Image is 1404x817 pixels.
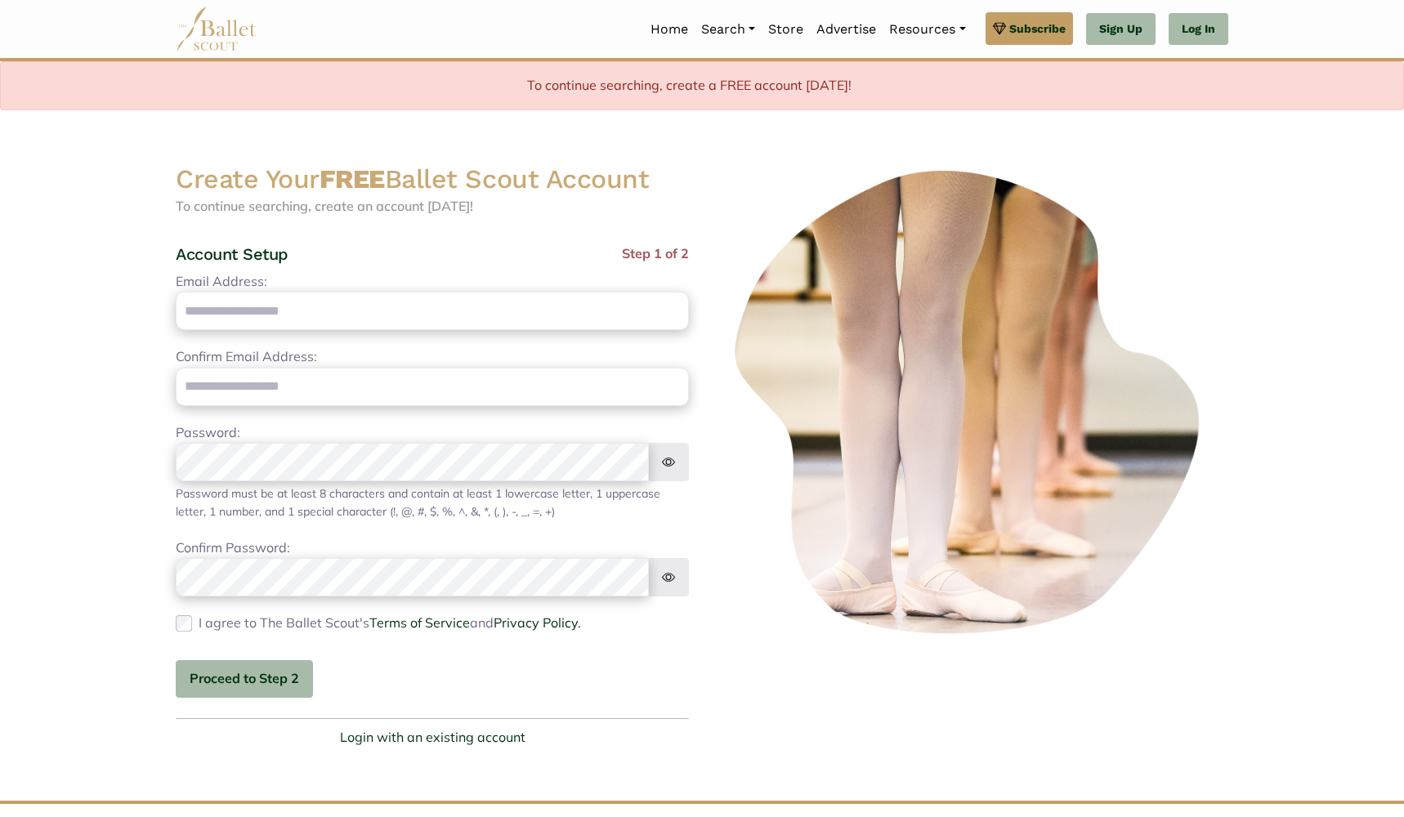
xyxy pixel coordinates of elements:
img: gem.svg [993,20,1006,38]
strong: FREE [320,163,385,194]
a: Resources [883,12,972,47]
a: Subscribe [986,12,1073,45]
a: Store [762,12,810,47]
a: Privacy Policy. [494,614,581,631]
img: ballerinas [715,163,1228,644]
div: Password must be at least 8 characters and contain at least 1 lowercase letter, 1 uppercase lette... [176,484,689,521]
span: To continue searching, create an account [DATE]! [176,198,473,214]
a: Advertise [810,12,883,47]
label: Confirm Password: [176,538,290,559]
span: Subscribe [1009,20,1066,38]
label: Password: [176,422,240,444]
h2: Create Your Ballet Scout Account [176,163,689,197]
a: Home [644,12,695,47]
label: Email Address: [176,271,267,292]
span: Step 1 of 2 [622,243,689,271]
label: I agree to The Ballet Scout's and [199,613,581,634]
label: Confirm Email Address: [176,346,317,368]
a: Sign Up [1086,13,1156,46]
h4: Account Setup [176,243,288,265]
a: Search [695,12,762,47]
button: Proceed to Step 2 [176,660,313,699]
a: Terms of Service [369,614,470,631]
a: Log In [1169,13,1228,46]
a: Login with an existing account [340,727,525,748]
